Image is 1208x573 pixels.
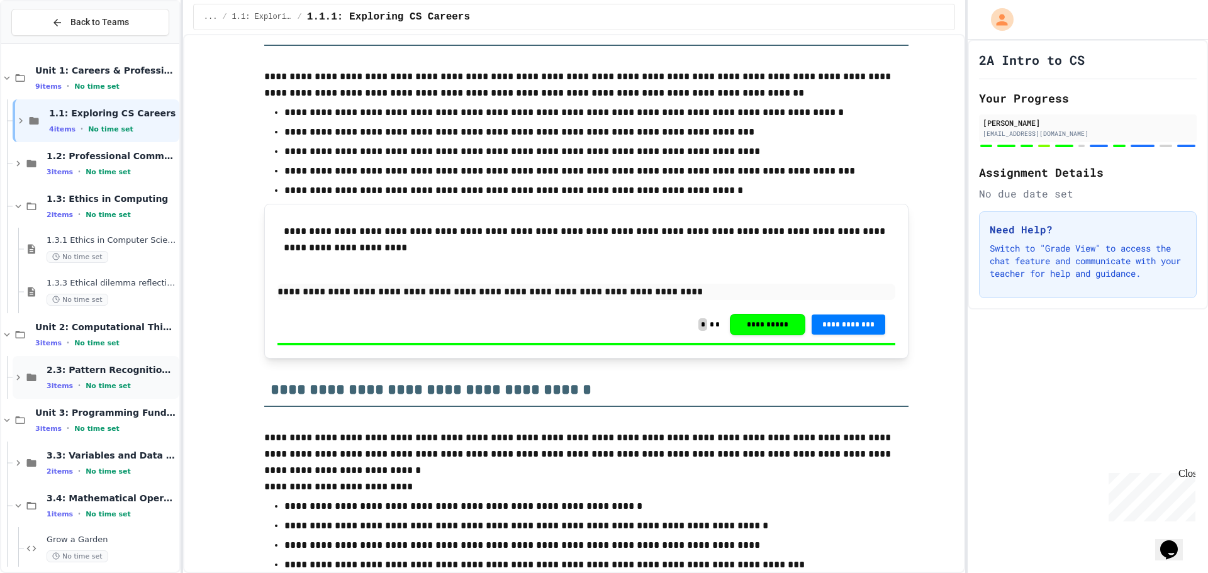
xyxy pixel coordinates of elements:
span: Grow a Garden [47,535,177,545]
span: No time set [47,294,108,306]
span: 3 items [47,168,73,176]
span: • [78,381,81,391]
span: • [78,509,81,519]
h2: Assignment Details [979,164,1197,181]
span: 2.3: Pattern Recognition & Decomposition [47,364,177,376]
span: 1.3: Ethics in Computing [47,193,177,204]
div: [PERSON_NAME] [983,117,1193,128]
span: • [78,466,81,476]
p: Switch to "Grade View" to access the chat feature and communicate with your teacher for help and ... [990,242,1186,280]
span: No time set [86,382,131,390]
span: • [67,81,69,91]
span: • [78,209,81,220]
span: Unit 3: Programming Fundamentals [35,407,177,418]
span: 1.3.3 Ethical dilemma reflections [47,278,177,289]
span: 9 items [35,82,62,91]
span: No time set [86,510,131,518]
span: / [222,12,226,22]
span: 1 items [47,510,73,518]
span: • [67,338,69,348]
span: / [298,12,302,22]
div: [EMAIL_ADDRESS][DOMAIN_NAME] [983,129,1193,138]
span: • [78,167,81,177]
span: No time set [74,339,120,347]
span: 3.3: Variables and Data Types [47,450,177,461]
iframe: chat widget [1155,523,1195,560]
span: 3 items [35,425,62,433]
span: 3.4: Mathematical Operators [47,492,177,504]
span: • [67,423,69,433]
span: No time set [74,425,120,433]
span: 1.1.1: Exploring CS Careers [307,9,470,25]
span: • [81,124,83,134]
span: No time set [86,467,131,476]
span: 2 items [47,467,73,476]
span: No time set [86,211,131,219]
iframe: chat widget [1104,468,1195,521]
h2: Your Progress [979,89,1197,107]
span: No time set [88,125,133,133]
button: Back to Teams [11,9,169,36]
span: No time set [47,550,108,562]
span: 3 items [35,339,62,347]
span: No time set [47,251,108,263]
span: 3 items [47,382,73,390]
span: No time set [86,168,131,176]
span: No time set [74,82,120,91]
h1: 2A Intro to CS [979,51,1085,69]
span: ... [204,12,218,22]
span: 1.1: Exploring CS Careers [232,12,293,22]
div: No due date set [979,186,1197,201]
span: 1.2: Professional Communication [47,150,177,162]
h3: Need Help? [990,222,1186,237]
span: 1.3.1 Ethics in Computer Science [47,235,177,246]
span: Unit 2: Computational Thinking & Problem-Solving [35,321,177,333]
span: 4 items [49,125,75,133]
span: 1.1: Exploring CS Careers [49,108,177,119]
div: My Account [978,5,1017,34]
span: Back to Teams [70,16,129,29]
div: Chat with us now!Close [5,5,87,80]
span: Unit 1: Careers & Professionalism [35,65,177,76]
span: 2 items [47,211,73,219]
